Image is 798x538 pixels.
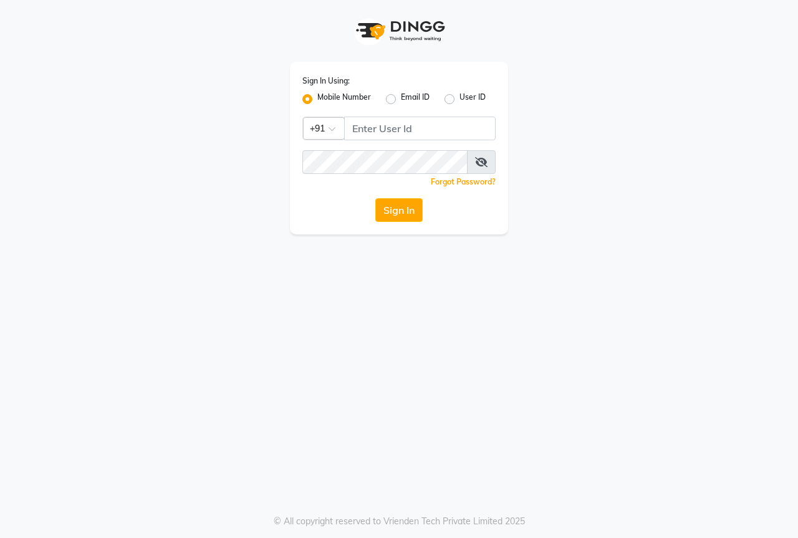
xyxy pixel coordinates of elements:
[317,92,371,107] label: Mobile Number
[431,177,496,186] a: Forgot Password?
[375,198,423,222] button: Sign In
[349,12,449,49] img: logo1.svg
[302,150,468,174] input: Username
[401,92,430,107] label: Email ID
[344,117,496,140] input: Username
[459,92,486,107] label: User ID
[302,75,350,87] label: Sign In Using:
